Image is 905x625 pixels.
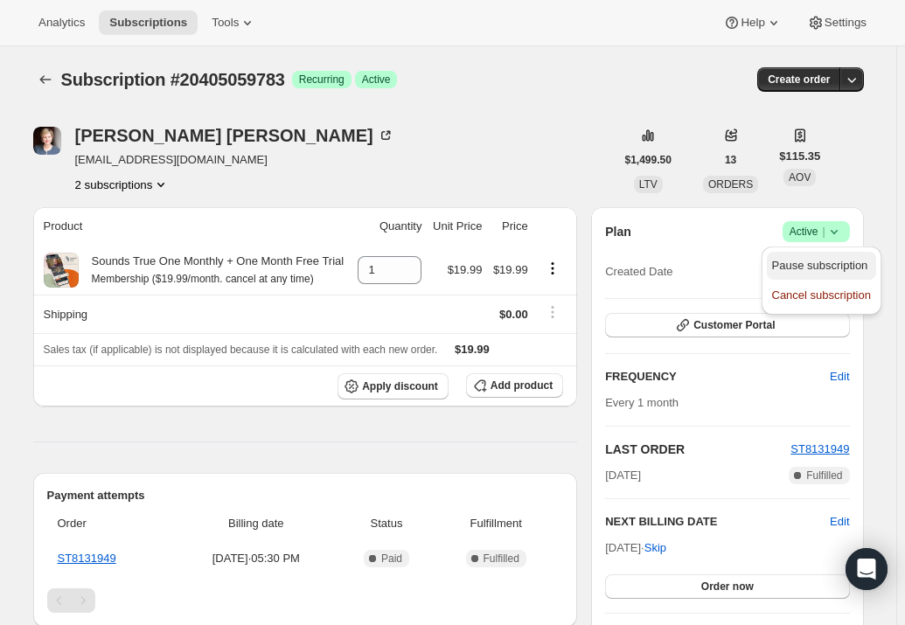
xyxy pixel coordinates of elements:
th: Unit Price [427,207,487,246]
span: Every 1 month [605,396,679,409]
h2: Plan [605,223,631,240]
h2: FREQUENCY [605,368,830,385]
span: Apply discount [362,379,438,393]
button: Apply discount [338,373,449,399]
th: Quantity [352,207,428,246]
th: Price [487,207,533,246]
button: 13 [714,148,747,172]
th: Shipping [33,295,352,333]
button: Tools [201,10,267,35]
button: Order now [605,574,849,599]
span: Add product [491,378,553,392]
span: Fulfillment [439,515,553,532]
span: Lindy Johnson [33,127,61,155]
span: $115.35 [779,148,820,165]
span: Paid [381,552,402,566]
button: Edit [819,363,860,391]
button: Subscriptions [33,67,58,92]
span: [DATE] · [605,541,666,554]
span: Active [790,223,843,240]
span: Cancel subscription [772,288,871,302]
button: Product actions [539,259,567,278]
span: | [822,225,825,239]
span: $0.00 [499,308,528,321]
button: ST8131949 [790,441,849,458]
div: Open Intercom Messenger [846,548,888,590]
span: Analytics [38,16,85,30]
span: Fulfilled [484,552,519,566]
span: Settings [825,16,867,30]
button: Subscriptions [99,10,198,35]
span: Created Date [605,263,672,281]
button: Create order [757,67,840,92]
span: Subscription #20405059783 [61,70,285,89]
th: Order [47,504,173,543]
button: Product actions [75,176,171,193]
img: product img [44,253,79,288]
span: Fulfilled [806,469,842,483]
span: LTV [639,178,658,191]
button: $1,499.50 [615,148,682,172]
button: Analytics [28,10,95,35]
span: Help [741,16,764,30]
span: Subscriptions [109,16,187,30]
span: Order now [701,580,754,594]
th: Product [33,207,352,246]
span: 13 [725,153,736,167]
span: AOV [789,171,811,184]
span: Create order [768,73,830,87]
button: Help [713,10,792,35]
span: [DATE] [605,467,641,484]
span: Customer Portal [693,318,775,332]
span: Pause subscription [772,259,868,272]
span: Sales tax (if applicable) is not displayed because it is calculated with each new order. [44,344,438,356]
span: $1,499.50 [625,153,672,167]
div: [PERSON_NAME] [PERSON_NAME] [75,127,394,144]
span: $19.99 [448,263,483,276]
span: [EMAIL_ADDRESS][DOMAIN_NAME] [75,151,394,169]
a: ST8131949 [790,442,849,455]
button: Settings [797,10,877,35]
button: Cancel subscription [767,281,876,309]
span: Billing date [178,515,334,532]
button: Edit [830,513,849,531]
button: Pause subscription [767,252,876,280]
small: Membership ($19.99/month. cancel at any time) [92,273,314,285]
span: Active [362,73,391,87]
nav: Pagination [47,588,564,613]
span: [DATE] · 05:30 PM [178,550,334,567]
button: Add product [466,373,563,398]
span: $19.99 [493,263,528,276]
a: ST8131949 [58,552,116,565]
span: $19.99 [455,343,490,356]
span: Recurring [299,73,345,87]
span: Skip [644,539,666,557]
span: Tools [212,16,239,30]
h2: Payment attempts [47,487,564,504]
span: Status [345,515,428,532]
span: ORDERS [708,178,753,191]
button: Customer Portal [605,313,849,337]
h2: NEXT BILLING DATE [605,513,830,531]
button: Skip [634,534,677,562]
button: Shipping actions [539,302,567,322]
span: Edit [830,368,849,385]
div: Sounds True One Monthly + One Month Free Trial [79,253,345,288]
h2: LAST ORDER [605,441,790,458]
